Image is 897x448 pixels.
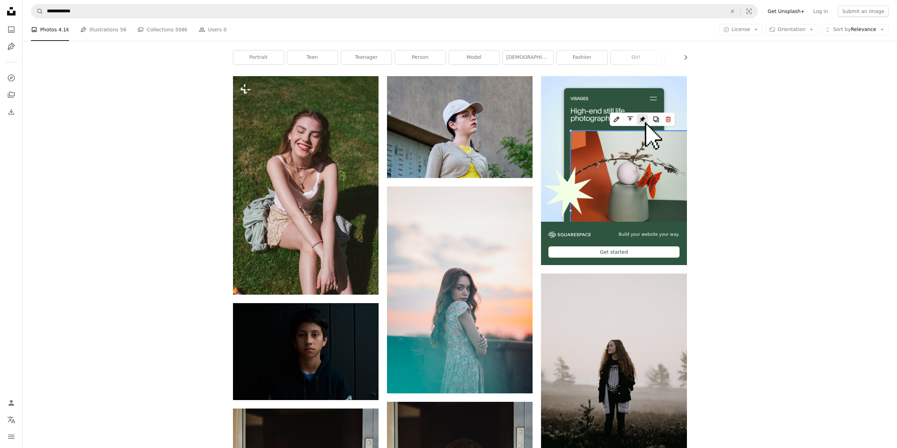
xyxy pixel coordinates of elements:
a: woman in yellow button up shirt and white hat [387,124,533,130]
img: file-1606177908946-d1eed1cbe4f5image [548,232,591,238]
a: Log in [809,6,832,17]
img: woman in teal long sleeve shirt standing near body of water during daytime [387,186,533,393]
img: a person in a black jacket [233,303,379,400]
a: portrait [233,50,284,65]
span: Orientation [778,26,805,32]
a: woman in teal long sleeve shirt standing near body of water during daytime [387,287,533,293]
a: fashion [557,50,607,65]
a: person [395,50,446,65]
button: Language [4,413,18,427]
a: Illustrations 56 [80,18,126,41]
a: Log in / Sign up [4,396,18,410]
button: Menu [4,430,18,444]
a: Collections 508k [137,18,188,41]
button: Search Unsplash [31,5,43,18]
a: woman in black jacket standing on green grass field during daytime [541,367,687,374]
a: Explore [4,71,18,85]
a: Users 0 [199,18,227,41]
button: Visual search [741,5,757,18]
a: Photos [4,23,18,37]
span: 508k [175,26,188,33]
a: girl [611,50,661,65]
button: scroll list to the right [679,50,687,65]
button: Orientation [765,24,818,35]
a: a woman sitting on the grass with her eyes closed [233,182,379,188]
a: Get Unsplash+ [763,6,809,17]
a: Download History [4,105,18,119]
button: Submit an image [838,6,889,17]
button: License [719,24,763,35]
span: 56 [120,26,127,33]
span: Build your website your way. [619,232,679,238]
span: Relevance [833,26,876,33]
a: Build your website your way.Get started [541,76,687,265]
a: woman [665,50,715,65]
a: Collections [4,88,18,102]
img: file-1723602894256-972c108553a7image [541,76,687,222]
form: Find visuals sitewide [31,4,758,18]
span: License [732,26,750,32]
a: a person in a black jacket [233,348,379,355]
a: Illustrations [4,39,18,54]
img: woman in yellow button up shirt and white hat [387,76,533,178]
img: a woman sitting on the grass with her eyes closed [233,76,379,295]
button: Sort byRelevance [821,24,889,35]
a: model [449,50,499,65]
span: 0 [223,26,227,33]
a: [DEMOGRAPHIC_DATA] [503,50,553,65]
a: teenager [341,50,392,65]
div: Get started [548,246,679,258]
a: Home — Unsplash [4,4,18,20]
span: Sort by [833,26,850,32]
a: teen [287,50,338,65]
button: Clear [725,5,740,18]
